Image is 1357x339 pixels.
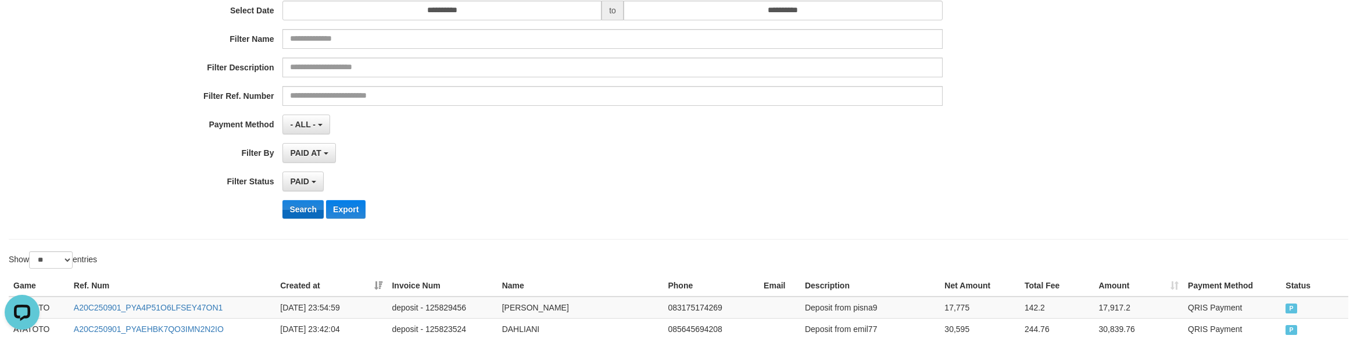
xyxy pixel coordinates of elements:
span: - ALL - [290,120,316,129]
th: Payment Method [1183,275,1281,297]
td: 142.2 [1020,297,1094,319]
td: 17,917.2 [1094,297,1183,319]
th: Name [497,275,664,297]
select: Showentries [29,251,73,269]
span: to [601,1,624,20]
th: Ref. Num [69,275,275,297]
a: A20C250901_PYAEHBK7QO3IMN2N2IO [74,324,224,334]
td: [PERSON_NAME] [497,297,664,319]
td: 17,775 [940,297,1020,319]
td: deposit - 125829456 [387,297,497,319]
th: Description [800,275,940,297]
th: Net Amount [940,275,1020,297]
button: PAID AT [282,143,335,163]
td: QRIS Payment [1183,297,1281,319]
span: PAID [1286,304,1297,313]
th: Game [9,275,69,297]
th: Created at: activate to sort column ascending [275,275,387,297]
span: PAID [1286,325,1297,335]
label: Show entries [9,251,97,269]
td: Deposit from pisna9 [800,297,940,319]
button: - ALL - [282,115,330,134]
span: PAID AT [290,148,321,158]
button: Search [282,200,324,219]
a: A20C250901_PYA4P51O6LFSEY47ON1 [74,303,223,312]
span: PAID [290,177,309,186]
th: Amount: activate to sort column ascending [1094,275,1183,297]
th: Status [1281,275,1348,297]
th: Total Fee [1020,275,1094,297]
td: 083175174269 [663,297,759,319]
th: Email [759,275,800,297]
th: Phone [663,275,759,297]
button: PAID [282,172,323,191]
button: Export [326,200,366,219]
button: Open LiveChat chat widget [5,5,40,40]
th: Invoice Num [387,275,497,297]
td: [DATE] 23:54:59 [275,297,387,319]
